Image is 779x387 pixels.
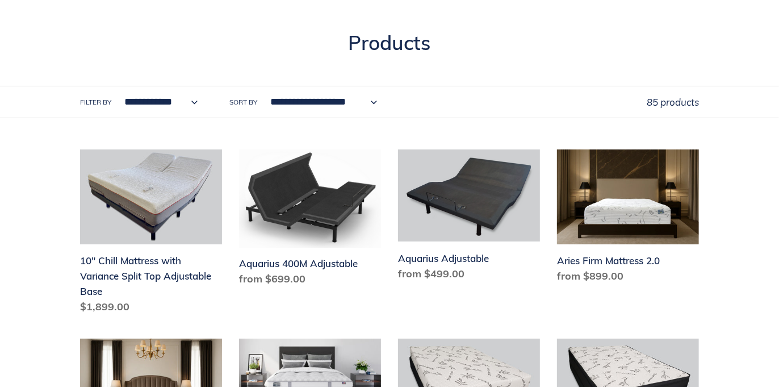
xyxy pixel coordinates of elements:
[80,149,222,319] a: 10" Chill Mattress with Variance Split Top Adjustable Base
[398,149,540,285] a: Aquarius Adjustable
[647,96,699,108] span: 85 products
[80,97,111,107] label: Filter by
[239,149,381,291] a: Aquarius 400M Adjustable
[557,149,699,288] a: Aries Firm Mattress 2.0
[349,30,431,55] span: Products
[229,97,257,107] label: Sort by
